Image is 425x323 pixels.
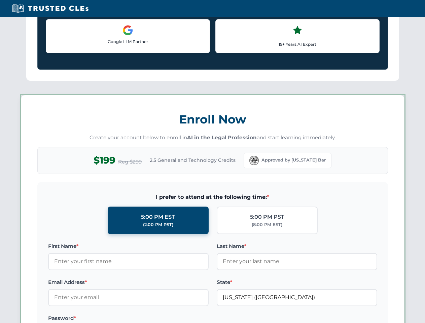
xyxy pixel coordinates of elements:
label: First Name [48,242,209,250]
input: Enter your last name [217,253,377,270]
span: Reg $299 [118,158,142,166]
label: Email Address [48,278,209,286]
p: Google LLM Partner [51,38,204,45]
label: Password [48,314,209,322]
label: Last Name [217,242,377,250]
span: $199 [94,153,115,168]
div: 5:00 PM EST [141,213,175,221]
strong: AI in the Legal Profession [187,134,257,141]
p: Create your account below to enroll in and start learning immediately. [37,134,388,142]
div: (8:00 PM EST) [252,221,282,228]
img: Google [122,25,133,36]
input: Florida (FL) [217,289,377,306]
input: Enter your first name [48,253,209,270]
img: Florida Bar [249,156,259,165]
label: State [217,278,377,286]
div: 5:00 PM PST [250,213,284,221]
span: Approved by [US_STATE] Bar [261,157,326,164]
div: (2:00 PM PST) [143,221,173,228]
h3: Enroll Now [37,109,388,130]
input: Enter your email [48,289,209,306]
span: I prefer to attend at the following time: [48,193,377,202]
span: 2.5 General and Technology Credits [150,156,236,164]
img: Trusted CLEs [10,3,91,13]
p: 15+ Years AI Expert [221,41,374,47]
